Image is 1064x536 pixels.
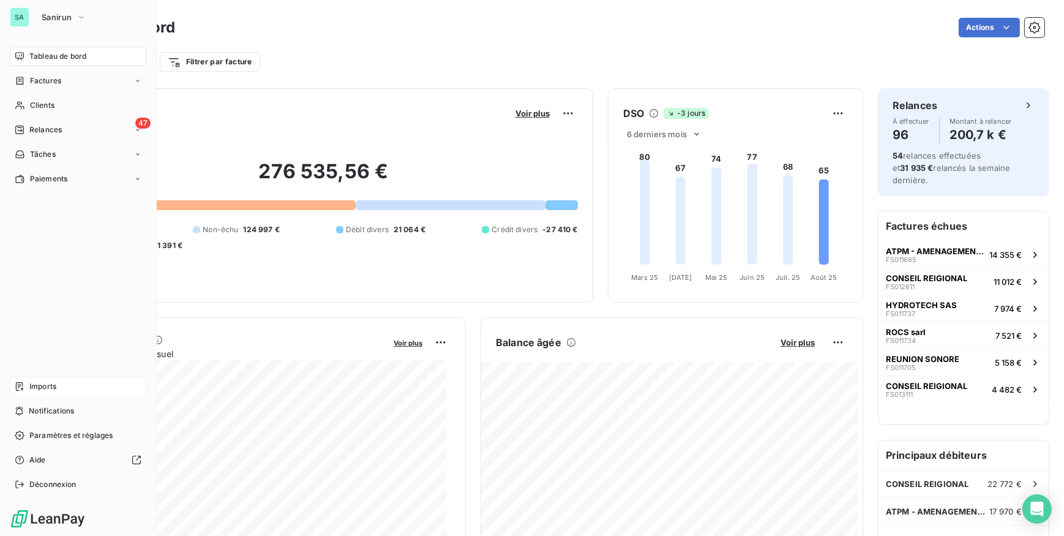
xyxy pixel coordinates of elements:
[496,335,561,350] h6: Balance âgée
[893,151,903,160] span: 54
[995,358,1022,368] span: 5 158 €
[29,479,77,490] span: Déconnexion
[886,391,913,398] span: FS013111
[879,295,1049,322] button: HYDROTECH SASFS0117377 974 €
[69,159,578,196] h2: 276 535,56 €
[740,273,765,282] tspan: Juin 25
[10,47,146,66] a: Tableau de bord
[886,364,916,371] span: FS011705
[879,376,1049,402] button: CONSEIL REIGIONALFS0131114 482 €
[394,224,425,235] span: 21 064 €
[10,7,29,27] div: SA
[30,100,54,111] span: Clients
[512,108,553,119] button: Voir plus
[886,256,916,263] span: FS011685
[669,273,692,282] tspan: [DATE]
[777,337,819,348] button: Voir plus
[893,98,937,113] h6: Relances
[893,151,1010,185] span: relances effectuées et relancés la semaine dernière.
[29,51,86,62] span: Tableau de bord
[705,273,727,282] tspan: Mai 25
[886,507,989,516] span: ATPM - AMENAGEMENTS TRAVAUX PUBLICS DES MASCAREIGNES
[879,440,1049,470] h6: Principaux débiteurs
[631,273,658,282] tspan: Mars 25
[42,12,72,22] span: Sanirun
[135,118,151,129] span: 47
[1022,494,1052,524] div: Open Intercom Messenger
[886,381,967,391] span: CONSEIL REIGIONAL
[243,224,279,235] span: 124 997 €
[29,406,74,417] span: Notifications
[886,337,916,344] span: FS011734
[390,337,426,348] button: Voir plus
[950,125,1012,145] h4: 200,7 k €
[10,96,146,115] a: Clients
[203,224,238,235] span: Non-échu
[893,125,929,145] h4: 96
[886,273,967,283] span: CONSEIL REIGIONAL
[810,273,837,282] tspan: Août 25
[893,118,929,125] span: À effectuer
[900,163,933,173] span: 31 935 €
[994,304,1022,314] span: 7 974 €
[886,310,915,317] span: FS011737
[627,129,687,139] span: 6 derniers mois
[879,211,1049,241] h6: Factures échues
[542,224,577,235] span: -27 410 €
[515,108,550,118] span: Voir plus
[160,52,260,72] button: Filtrer par facture
[29,455,46,466] span: Aide
[879,241,1049,268] button: ATPM - AMENAGEMENTS TRAVAUX PUBLICS DES MASCAREIGNESFS01168514 355 €
[10,450,146,470] a: Aide
[886,283,915,290] span: FS012611
[10,426,146,445] a: Paramètres et réglages
[989,250,1022,260] span: 14 355 €
[959,18,1020,37] button: Actions
[989,507,1022,516] span: 17 970 €
[879,322,1049,349] button: ROCS sarlFS0117347 521 €
[154,240,182,251] span: -1 391 €
[394,339,422,347] span: Voir plus
[30,75,61,86] span: Factures
[879,268,1049,295] button: CONSEIL REIGIONALFS01261111 012 €
[492,224,538,235] span: Crédit divers
[623,106,644,121] h6: DSO
[30,149,56,160] span: Tâches
[10,145,146,164] a: Tâches
[781,338,815,347] span: Voir plus
[10,169,146,189] a: Paiements
[10,509,86,529] img: Logo LeanPay
[664,108,709,119] span: -3 jours
[992,385,1022,394] span: 4 482 €
[10,377,146,396] a: Imports
[776,273,800,282] tspan: Juil. 25
[29,124,62,135] span: Relances
[995,331,1022,341] span: 7 521 €
[69,347,385,360] span: Chiffre d'affaires mensuel
[10,71,146,91] a: Factures
[10,120,146,140] a: 47Relances
[886,327,926,337] span: ROCS sarl
[30,173,67,184] span: Paiements
[886,246,984,256] span: ATPM - AMENAGEMENTS TRAVAUX PUBLICS DES MASCAREIGNES
[886,300,957,310] span: HYDROTECH SAS
[879,349,1049,376] button: REUNION SONOREFS0117055 158 €
[987,479,1022,489] span: 22 772 €
[994,277,1022,287] span: 11 012 €
[886,479,969,489] span: CONSEIL REIGIONAL
[29,430,113,441] span: Paramètres et réglages
[346,224,389,235] span: Débit divers
[950,118,1012,125] span: Montant à relancer
[29,381,56,392] span: Imports
[886,354,959,364] span: REUNION SONORE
